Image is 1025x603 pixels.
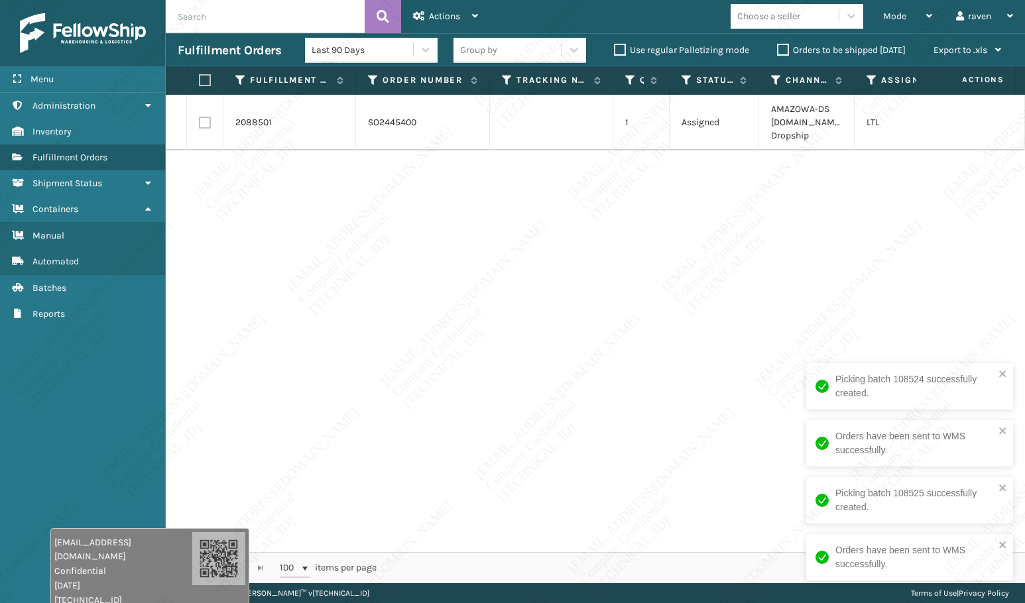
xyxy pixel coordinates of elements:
p: Copyright 2023 [PERSON_NAME]™ v [TECHNICAL_ID] [182,583,369,603]
label: Tracking Number [516,74,587,86]
td: LTL [855,95,981,150]
span: Shipment Status [32,178,102,189]
td: 1 [613,95,670,150]
span: Menu [30,74,54,85]
span: Actions [920,69,1012,91]
label: Orders to be shipped [DATE] [777,44,906,56]
button: close [998,425,1008,438]
td: Assigned [670,95,759,150]
span: Export to .xls [934,44,987,56]
div: Picking batch 108525 successfully created. [835,486,995,514]
span: Manual [32,230,64,241]
h3: Fulfillment Orders [178,42,281,58]
span: [EMAIL_ADDRESS][DOMAIN_NAME] [54,535,192,563]
span: Automated [32,256,79,267]
label: Assigned Carrier Service [881,74,955,86]
label: Status [696,74,733,86]
td: AMAZOWA-DS [DOMAIN_NAME] Dropship [759,95,855,150]
span: 100 [280,561,300,575]
label: Use regular Palletizing mode [614,44,749,56]
span: Batches [32,282,66,294]
span: Containers [32,203,78,215]
button: close [998,368,1008,381]
span: Actions [429,11,460,22]
span: Fulfillment Orders [32,152,107,163]
div: Group by [460,43,497,57]
span: Reports [32,308,65,319]
div: Picking batch 108524 successfully created. [835,372,995,400]
div: Orders have been sent to WMS successfully. [835,543,995,571]
span: Inventory [32,126,72,137]
span: items per page [280,558,377,578]
span: Mode [883,11,906,22]
button: close [998,539,1008,552]
a: 2088501 [235,116,272,129]
label: Quantity [640,74,644,86]
label: Order Number [383,74,464,86]
img: logo [20,13,146,53]
div: Orders have been sent to WMS successfully. [835,429,995,457]
span: Confidential [54,564,192,578]
span: Administration [32,100,95,111]
div: Last 90 Days [312,43,414,57]
span: [DATE] [54,578,192,592]
button: close [998,482,1008,495]
label: Fulfillment Order Id [250,74,330,86]
div: Choose a seller [737,9,800,23]
td: SO2445400 [356,95,490,150]
label: Channel [786,74,829,86]
div: 1 - 1 of 1 items [395,561,1010,575]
